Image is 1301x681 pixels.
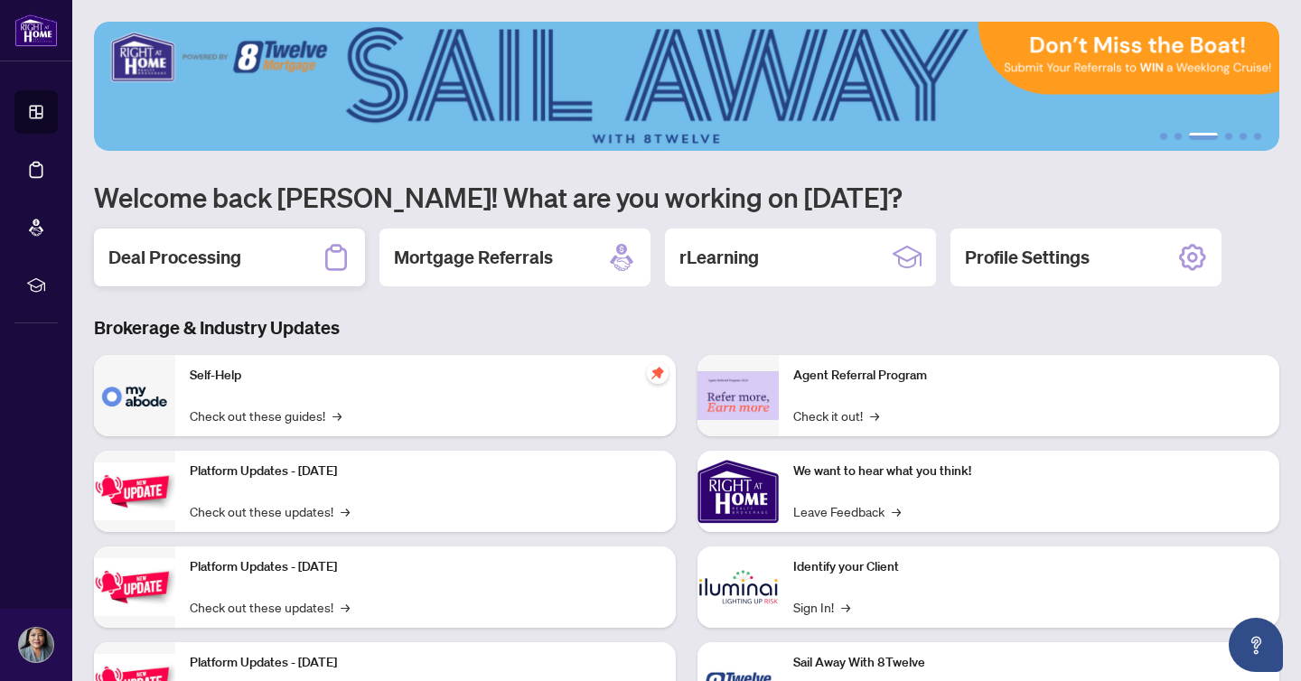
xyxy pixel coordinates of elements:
[94,355,175,436] img: Self-Help
[94,558,175,615] img: Platform Updates - July 8, 2025
[341,597,350,617] span: →
[190,597,350,617] a: Check out these updates!→
[793,366,1265,386] p: Agent Referral Program
[841,597,850,617] span: →
[190,366,661,386] p: Self-Help
[332,406,342,425] span: →
[1160,133,1167,140] button: 1
[793,597,850,617] a: Sign In!→
[394,245,553,270] h2: Mortgage Referrals
[341,501,350,521] span: →
[1254,133,1261,140] button: 6
[94,315,1279,340] h3: Brokerage & Industry Updates
[870,406,879,425] span: →
[679,245,759,270] h2: rLearning
[94,22,1279,151] img: Slide 2
[793,462,1265,481] p: We want to hear what you think!
[1189,133,1218,140] button: 3
[14,14,58,47] img: logo
[793,406,879,425] a: Check it out!→
[697,371,779,421] img: Agent Referral Program
[1175,133,1182,140] button: 2
[647,362,669,384] span: pushpin
[1229,618,1283,672] button: Open asap
[190,406,342,425] a: Check out these guides!→
[19,628,53,662] img: Profile Icon
[892,501,901,521] span: →
[108,245,241,270] h2: Deal Processing
[190,501,350,521] a: Check out these updates!→
[94,180,1279,214] h1: Welcome back [PERSON_NAME]! What are you working on [DATE]?
[793,501,901,521] a: Leave Feedback→
[94,462,175,519] img: Platform Updates - July 21, 2025
[190,653,661,673] p: Platform Updates - [DATE]
[793,653,1265,673] p: Sail Away With 8Twelve
[793,557,1265,577] p: Identify your Client
[1240,133,1247,140] button: 5
[1225,133,1232,140] button: 4
[190,557,661,577] p: Platform Updates - [DATE]
[190,462,661,481] p: Platform Updates - [DATE]
[965,245,1090,270] h2: Profile Settings
[697,546,779,628] img: Identify your Client
[697,451,779,532] img: We want to hear what you think!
